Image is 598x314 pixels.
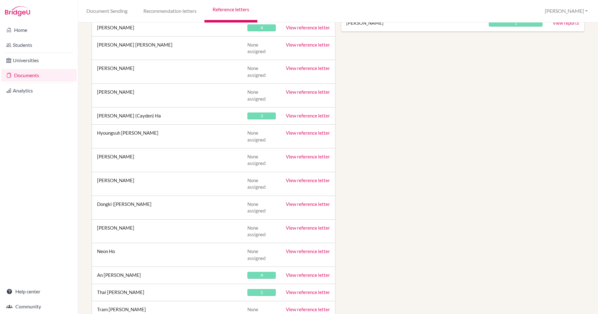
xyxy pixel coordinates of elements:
[1,285,77,298] a: Help center
[247,130,265,142] span: None assigned
[92,267,242,284] td: An [PERSON_NAME]
[92,148,242,172] td: [PERSON_NAME]
[247,272,276,279] div: 4
[286,113,330,118] a: View reference letter
[247,89,265,101] span: None assigned
[247,42,265,54] span: None assigned
[341,15,484,32] td: [PERSON_NAME]
[92,196,242,219] td: Dongki ([PERSON_NAME]
[286,289,330,295] a: View reference letter
[1,24,77,36] a: Home
[286,307,330,312] a: View reference letter
[92,107,242,125] td: [PERSON_NAME] (Cayden) Ha
[1,69,77,82] a: Documents
[247,154,265,166] span: None assigned
[5,6,30,16] img: Bridge-U
[286,130,330,136] a: View reference letter
[286,154,330,159] a: View reference letter
[92,219,242,243] td: [PERSON_NAME]
[92,243,242,267] td: Neon Ho
[286,25,330,30] a: View reference letter
[286,272,330,278] a: View reference letter
[489,20,543,27] div: 1
[247,112,276,119] div: 3
[553,20,579,26] a: View reports
[1,84,77,97] a: Analytics
[286,248,330,254] a: View reference letter
[1,300,77,313] a: Community
[247,201,265,213] span: None assigned
[92,172,242,196] td: [PERSON_NAME]
[286,201,330,207] a: View reference letter
[92,284,242,301] td: Thai [PERSON_NAME]
[286,225,330,231] a: View reference letter
[247,225,265,237] span: None assigned
[247,289,276,296] div: 5
[286,89,330,95] a: View reference letter
[247,177,265,190] span: None assigned
[286,177,330,183] a: View reference letter
[92,60,242,84] td: [PERSON_NAME]
[92,84,242,107] td: [PERSON_NAME]
[92,125,242,148] td: Hyoungsuh [PERSON_NAME]
[286,65,330,71] a: View reference letter
[1,39,77,51] a: Students
[542,5,590,17] button: [PERSON_NAME]
[92,36,242,60] td: [PERSON_NAME] [PERSON_NAME]
[92,19,242,36] td: [PERSON_NAME]
[286,42,330,47] a: View reference letter
[247,65,265,77] span: None assigned
[247,24,276,31] div: 4
[247,248,265,261] span: None assigned
[1,54,77,67] a: Universities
